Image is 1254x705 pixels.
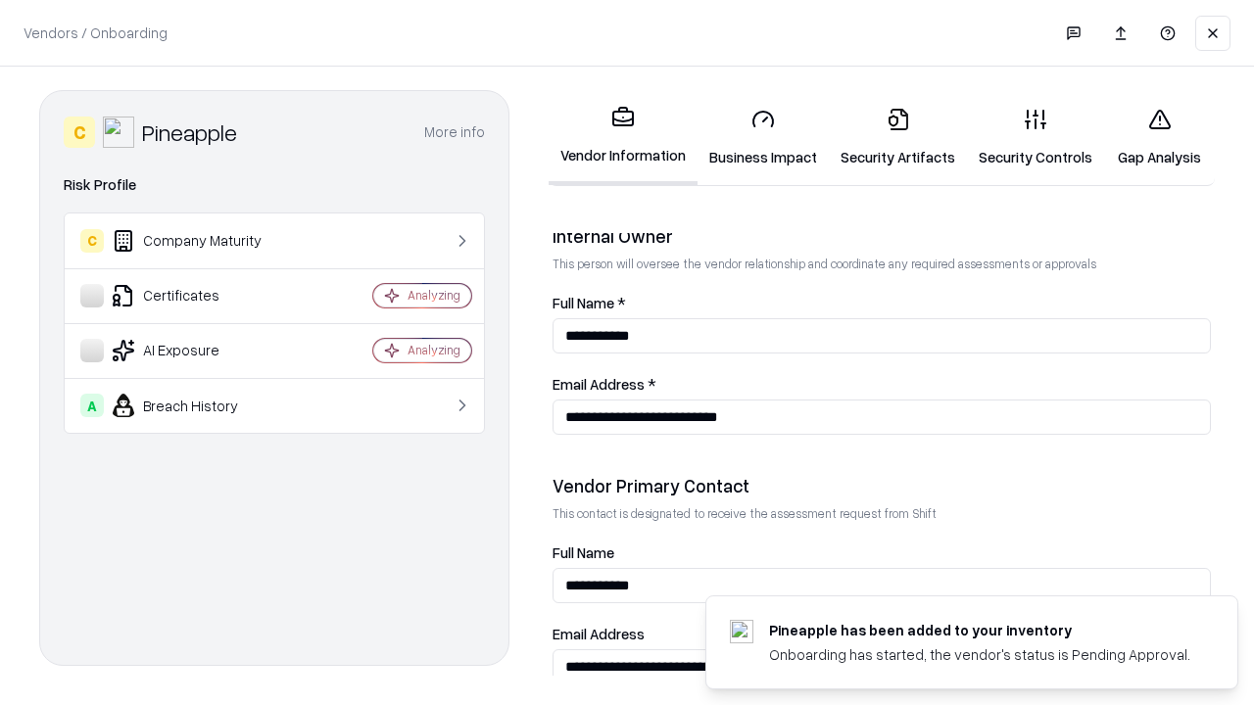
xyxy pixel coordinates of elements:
div: Risk Profile [64,173,485,197]
div: Vendor Primary Contact [553,474,1211,497]
div: Pineapple has been added to your inventory [769,620,1190,640]
div: AI Exposure [80,339,314,362]
a: Security Controls [967,92,1104,183]
label: Full Name * [553,296,1211,310]
label: Email Address * [553,377,1211,392]
label: Full Name [553,545,1211,560]
div: Company Maturity [80,229,314,253]
img: Pineapple [103,117,134,148]
div: Pineapple [142,117,237,148]
button: More info [424,115,485,150]
div: Internal Owner [553,224,1211,248]
div: C [64,117,95,148]
p: Vendors / Onboarding [24,23,168,43]
a: Gap Analysis [1104,92,1215,183]
div: Analyzing [408,342,460,358]
div: Certificates [80,284,314,307]
div: A [80,394,104,417]
label: Email Address [553,627,1211,641]
div: C [80,229,104,253]
div: Breach History [80,394,314,417]
a: Business Impact [698,92,829,183]
div: Analyzing [408,287,460,304]
a: Vendor Information [549,90,698,185]
div: Onboarding has started, the vendor's status is Pending Approval. [769,644,1190,665]
p: This person will oversee the vendor relationship and coordinate any required assessments or appro... [553,256,1211,272]
p: This contact is designated to receive the assessment request from Shift [553,505,1211,522]
img: pineappleenergy.com [730,620,753,643]
a: Security Artifacts [829,92,967,183]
